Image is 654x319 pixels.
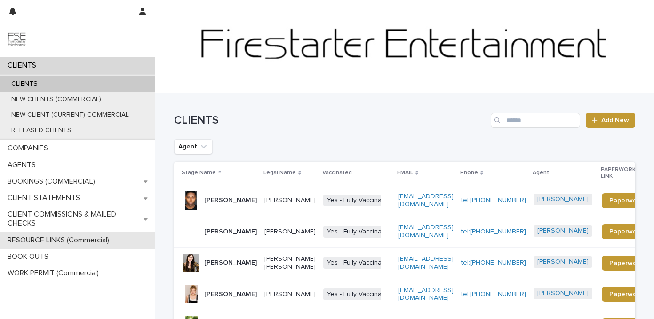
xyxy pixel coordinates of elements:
span: Paperwork [609,260,643,266]
p: RESOURCE LINKS (Commercial) [4,236,117,245]
p: CLIENT COMMISSIONS & MAILED CHECKS [4,210,144,228]
span: Yes - Fully Vaccinated [323,226,395,238]
a: Paperwork [602,224,650,239]
h1: CLIENTS [174,114,487,127]
p: [PERSON_NAME] [204,290,257,298]
img: 9JgRvJ3ETPGCJDhvPVA5 [8,31,26,49]
a: tel:[PHONE_NUMBER] [461,228,526,235]
span: Yes - Fully Vaccinated [323,288,395,300]
p: Stage Name [182,168,216,178]
p: COMPANIES [4,144,56,153]
span: Paperwork [609,228,643,235]
p: Legal Name [263,168,296,178]
p: CLIENTS [4,61,44,70]
p: EMAIL [397,168,413,178]
p: WORK PERMIT (Commercial) [4,269,106,278]
p: [PERSON_NAME] [204,228,257,236]
input: Search [491,113,580,128]
a: [PERSON_NAME] [537,227,589,235]
a: [EMAIL_ADDRESS][DOMAIN_NAME] [398,287,454,302]
p: BOOKINGS (COMMERCIAL) [4,177,103,186]
p: PAPERWORK LINK [601,164,645,182]
p: Agent [533,168,549,178]
a: Paperwork [602,256,650,271]
p: [PERSON_NAME] [204,196,257,204]
a: Paperwork [602,193,650,208]
p: CLIENTS [4,80,45,88]
p: Vaccinated [322,168,352,178]
a: Add New [586,113,635,128]
p: CLIENT STATEMENTS [4,194,88,202]
p: [PERSON_NAME] [264,290,316,298]
a: tel:[PHONE_NUMBER] [461,197,526,203]
p: NEW CLIENTS (COMMERCIAL) [4,95,109,103]
span: Add New [601,117,629,124]
a: [EMAIL_ADDRESS][DOMAIN_NAME] [398,256,454,270]
a: tel:[PHONE_NUMBER] [461,291,526,297]
p: [PERSON_NAME] [264,228,316,236]
a: [PERSON_NAME] [537,289,589,297]
a: [PERSON_NAME] [537,258,589,266]
p: Phone [460,168,478,178]
a: Paperwork [602,287,650,302]
span: Paperwork [609,197,643,204]
p: NEW CLIENT (CURRENT) COMMERCIAL [4,111,136,119]
p: [PERSON_NAME] [PERSON_NAME] [264,255,316,271]
a: [EMAIL_ADDRESS][DOMAIN_NAME] [398,193,454,208]
p: AGENTS [4,161,43,170]
p: [PERSON_NAME] [204,259,257,267]
p: BOOK OUTS [4,252,56,261]
a: tel:[PHONE_NUMBER] [461,259,526,266]
p: RELEASED CLIENTS [4,126,79,134]
a: [PERSON_NAME] [537,195,589,203]
span: Yes - Fully Vaccinated [323,195,395,206]
p: [PERSON_NAME] [264,196,316,204]
span: Yes - Fully Vaccinated [323,257,395,269]
button: Agent [174,139,213,154]
span: Paperwork [609,291,643,297]
a: [EMAIL_ADDRESS][DOMAIN_NAME] [398,224,454,239]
